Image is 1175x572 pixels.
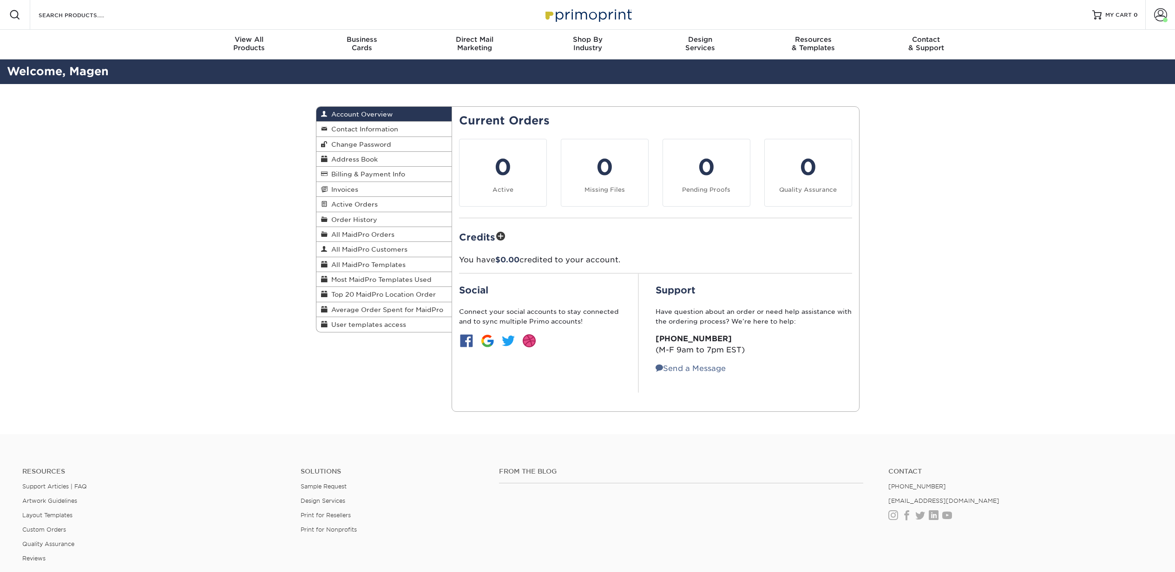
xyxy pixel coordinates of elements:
div: 0 [669,150,744,184]
span: Address Book [328,156,378,163]
input: SEARCH PRODUCTS..... [38,9,128,20]
a: Artwork Guidelines [22,497,77,504]
h4: Solutions [301,468,486,475]
a: All MaidPro Customers [316,242,452,257]
a: Top 20 MaidPro Location Order [316,287,452,302]
small: Quality Assurance [779,186,837,193]
small: Missing Files [584,186,625,193]
div: & Support [870,35,983,52]
img: Primoprint [541,5,634,25]
p: (M-F 9am to 7pm EST) [656,333,852,356]
span: Business [305,35,418,44]
a: Reviews [22,555,46,562]
a: [PHONE_NUMBER] [888,483,946,490]
span: MY CART [1105,11,1132,19]
a: Shop ByIndustry [531,30,644,59]
a: User templates access [316,317,452,331]
span: Contact [870,35,983,44]
a: Direct MailMarketing [418,30,531,59]
a: Layout Templates [22,512,72,519]
span: Invoices [328,186,358,193]
span: All MaidPro Templates [328,261,406,268]
p: You have credited to your account. [459,254,852,266]
div: Marketing [418,35,531,52]
a: Support Articles | FAQ [22,483,87,490]
p: Connect your social accounts to stay connected and to sync multiple Primo accounts! [459,307,622,326]
h4: Resources [22,468,287,475]
small: Active [492,186,513,193]
a: Resources& Templates [757,30,870,59]
span: Most MaidPro Templates Used [328,276,432,283]
a: All MaidPro Orders [316,227,452,242]
small: Pending Proofs [682,186,730,193]
h4: From the Blog [499,468,863,475]
div: 0 [770,150,846,184]
h2: Support [656,285,852,296]
a: BusinessCards [305,30,418,59]
div: Services [644,35,757,52]
span: Average Order Spent for MaidPro [328,306,443,313]
span: Order History [328,216,377,223]
div: Cards [305,35,418,52]
img: btn-dribbble.jpg [522,333,537,348]
span: View All [193,35,306,44]
span: All MaidPro Customers [328,246,407,253]
a: Print for Nonprofits [301,526,357,533]
a: Active Orders [316,197,452,212]
a: Billing & Payment Info [316,167,452,182]
a: 0 Active [459,139,547,207]
span: 0 [1134,12,1138,18]
span: Contact Information [328,125,398,133]
a: 0 Missing Files [561,139,649,207]
a: 0 Quality Assurance [764,139,852,207]
span: Resources [757,35,870,44]
a: [EMAIL_ADDRESS][DOMAIN_NAME] [888,497,999,504]
span: Active Orders [328,201,378,208]
span: All MaidPro Orders [328,231,394,238]
a: 0 Pending Proofs [663,139,750,207]
a: Most MaidPro Templates Used [316,272,452,287]
a: View AllProducts [193,30,306,59]
div: 0 [465,150,541,184]
h2: Social [459,285,622,296]
span: Account Overview [328,110,393,118]
a: Quality Assurance [22,540,74,547]
img: btn-facebook.jpg [459,333,474,348]
strong: [PHONE_NUMBER] [656,334,732,343]
a: All MaidPro Templates [316,257,452,272]
a: Contact& Support [870,30,983,59]
a: Custom Orders [22,526,66,533]
a: Send a Message [656,364,726,373]
span: Direct Mail [418,35,531,44]
a: Change Password [316,137,452,152]
div: 0 [567,150,643,184]
h2: Current Orders [459,114,852,128]
h2: Credits [459,229,852,244]
p: Have question about an order or need help assistance with the ordering process? We’re here to help: [656,307,852,326]
span: Billing & Payment Info [328,170,405,178]
span: Shop By [531,35,644,44]
div: Products [193,35,306,52]
a: Print for Resellers [301,512,351,519]
a: Average Order Spent for MaidPro [316,302,452,317]
span: User templates access [328,321,406,328]
a: Contact [888,468,1153,475]
img: btn-google.jpg [480,333,495,348]
a: Design Services [301,497,345,504]
img: btn-twitter.jpg [501,333,516,348]
span: $0.00 [495,255,519,264]
a: Contact Information [316,122,452,136]
a: DesignServices [644,30,757,59]
div: & Templates [757,35,870,52]
div: Industry [531,35,644,52]
a: Account Overview [316,107,452,122]
a: Sample Request [301,483,347,490]
span: Top 20 MaidPro Location Order [328,291,436,298]
span: Change Password [328,141,391,148]
a: Address Book [316,152,452,167]
a: Order History [316,212,452,227]
span: Design [644,35,757,44]
a: Invoices [316,182,452,197]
